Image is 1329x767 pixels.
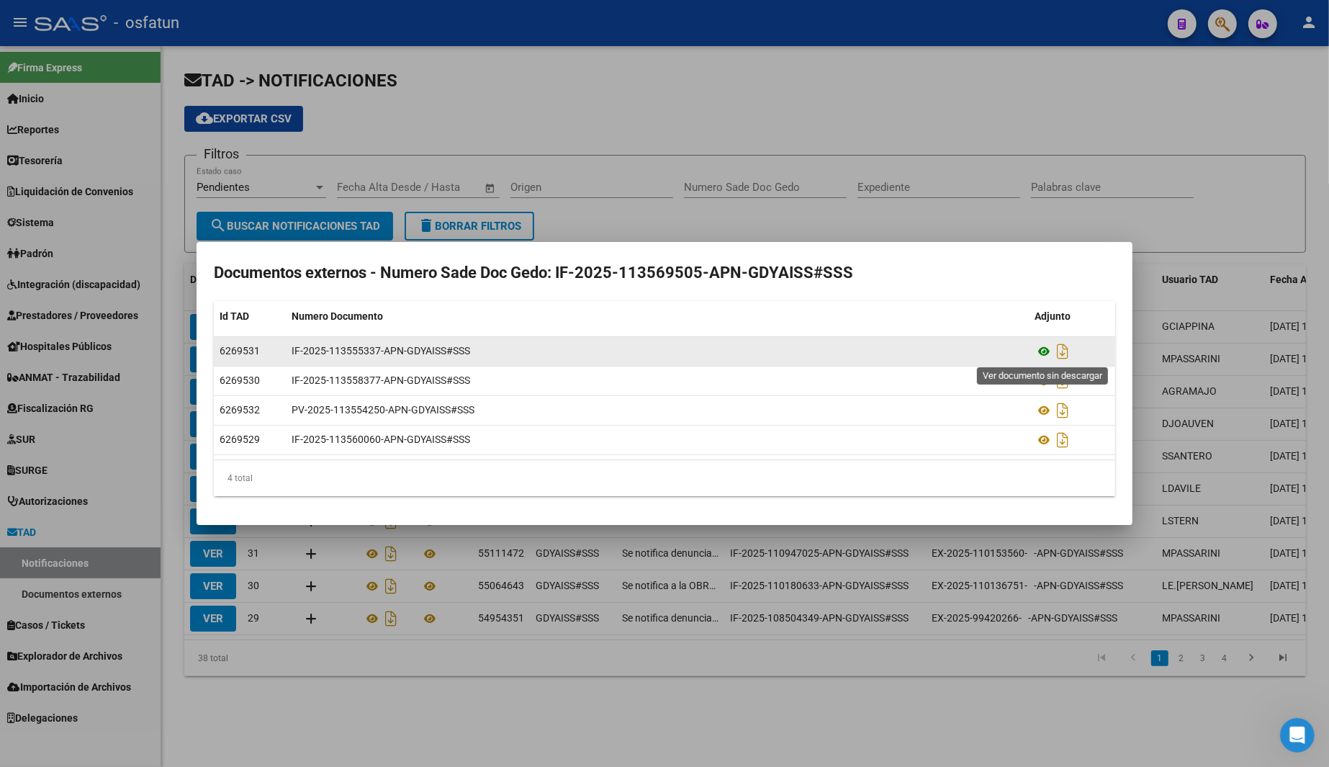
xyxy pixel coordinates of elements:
span: PV-2025-113554250-APN-GDYAISS#SSS [292,404,474,416]
i: Descargar documento [1053,429,1072,452]
span: Numero Documento [292,310,383,322]
span: 6269529 [220,434,260,445]
h2: Documentos externos - Numero Sade Doc Gedo: IF-2025-113569505-APN-GDYAISS#SSS [214,259,1115,287]
iframe: Intercom live chat [1280,718,1315,753]
span: 6269530 [220,374,260,386]
span: Id TAD [220,310,249,322]
i: Descargar documento [1053,369,1072,393]
span: Adjunto [1035,310,1071,322]
div: 4 total [214,460,1115,496]
span: IF-2025-113558377-APN-GDYAISS#SSS [292,374,470,386]
datatable-header-cell: Adjunto [1029,301,1115,332]
span: 6269531 [220,345,260,356]
span: 6269532 [220,404,260,416]
span: IF-2025-113555337-APN-GDYAISS#SSS [292,345,470,356]
datatable-header-cell: Numero Documento [286,301,1029,332]
datatable-header-cell: Id TAD [214,301,286,332]
i: Descargar documento [1053,340,1072,363]
i: Descargar documento [1053,399,1072,422]
span: IF-2025-113560060-APN-GDYAISS#SSS [292,434,470,445]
